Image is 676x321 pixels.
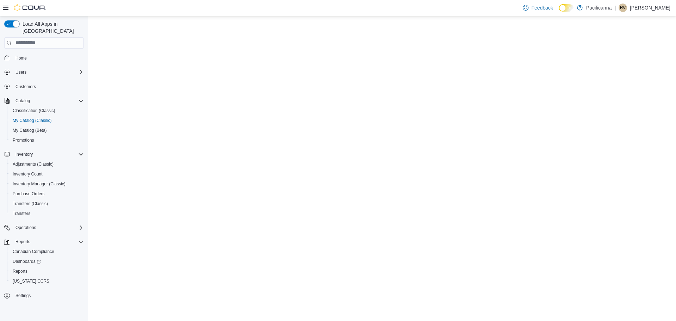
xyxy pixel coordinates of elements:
[10,126,50,135] a: My Catalog (Beta)
[10,247,84,256] span: Canadian Compliance
[10,257,84,266] span: Dashboards
[13,223,84,232] span: Operations
[13,201,48,206] span: Transfers (Classic)
[13,268,27,274] span: Reports
[520,1,556,15] a: Feedback
[13,108,55,113] span: Classification (Classic)
[10,160,84,168] span: Adjustments (Classic)
[13,68,29,76] button: Users
[10,209,33,218] a: Transfers
[13,68,84,76] span: Users
[7,125,87,135] button: My Catalog (Beta)
[13,291,33,300] a: Settings
[13,161,54,167] span: Adjustments (Classic)
[13,223,39,232] button: Operations
[614,4,616,12] p: |
[13,237,84,246] span: Reports
[13,128,47,133] span: My Catalog (Beta)
[13,97,84,105] span: Catalog
[13,211,30,216] span: Transfers
[630,4,670,12] p: [PERSON_NAME]
[13,150,84,159] span: Inventory
[10,170,45,178] a: Inventory Count
[10,180,84,188] span: Inventory Manager (Classic)
[10,180,68,188] a: Inventory Manager (Classic)
[13,278,49,284] span: [US_STATE] CCRS
[1,96,87,106] button: Catalog
[1,290,87,301] button: Settings
[10,116,55,125] a: My Catalog (Classic)
[20,20,84,35] span: Load All Apps in [GEOGRAPHIC_DATA]
[15,69,26,75] span: Users
[1,149,87,159] button: Inventory
[7,189,87,199] button: Purchase Orders
[7,257,87,266] a: Dashboards
[7,266,87,276] button: Reports
[10,209,84,218] span: Transfers
[1,237,87,247] button: Reports
[10,267,84,276] span: Reports
[13,82,84,91] span: Customers
[14,4,46,11] img: Cova
[10,170,84,178] span: Inventory Count
[7,116,87,125] button: My Catalog (Classic)
[7,106,87,116] button: Classification (Classic)
[13,291,84,300] span: Settings
[10,199,51,208] a: Transfers (Classic)
[10,277,84,285] span: Washington CCRS
[15,84,36,89] span: Customers
[10,106,58,115] a: Classification (Classic)
[559,4,574,12] input: Dark Mode
[13,171,43,177] span: Inventory Count
[10,199,84,208] span: Transfers (Classic)
[10,126,84,135] span: My Catalog (Beta)
[7,247,87,257] button: Canadian Compliance
[13,259,41,264] span: Dashboards
[10,106,84,115] span: Classification (Classic)
[7,209,87,218] button: Transfers
[15,152,33,157] span: Inventory
[15,98,30,104] span: Catalog
[13,237,33,246] button: Reports
[7,159,87,169] button: Adjustments (Classic)
[10,190,48,198] a: Purchase Orders
[15,293,31,298] span: Settings
[1,81,87,92] button: Customers
[10,257,44,266] a: Dashboards
[7,276,87,286] button: [US_STATE] CCRS
[13,181,65,187] span: Inventory Manager (Classic)
[1,67,87,77] button: Users
[1,53,87,63] button: Home
[13,249,54,254] span: Canadian Compliance
[7,179,87,189] button: Inventory Manager (Classic)
[10,136,37,144] a: Promotions
[10,277,52,285] a: [US_STATE] CCRS
[13,118,52,123] span: My Catalog (Classic)
[13,54,30,62] a: Home
[13,97,33,105] button: Catalog
[619,4,627,12] div: Rachael Veenstra
[1,223,87,233] button: Operations
[10,190,84,198] span: Purchase Orders
[13,191,45,197] span: Purchase Orders
[13,137,34,143] span: Promotions
[10,247,57,256] a: Canadian Compliance
[10,136,84,144] span: Promotions
[10,267,30,276] a: Reports
[586,4,612,12] p: Pacificanna
[531,4,553,11] span: Feedback
[15,225,36,230] span: Operations
[7,135,87,145] button: Promotions
[10,160,56,168] a: Adjustments (Classic)
[620,4,626,12] span: RV
[15,55,27,61] span: Home
[13,54,84,62] span: Home
[13,150,36,159] button: Inventory
[10,116,84,125] span: My Catalog (Classic)
[7,169,87,179] button: Inventory Count
[7,199,87,209] button: Transfers (Classic)
[15,239,30,245] span: Reports
[13,82,39,91] a: Customers
[4,50,84,319] nav: Complex example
